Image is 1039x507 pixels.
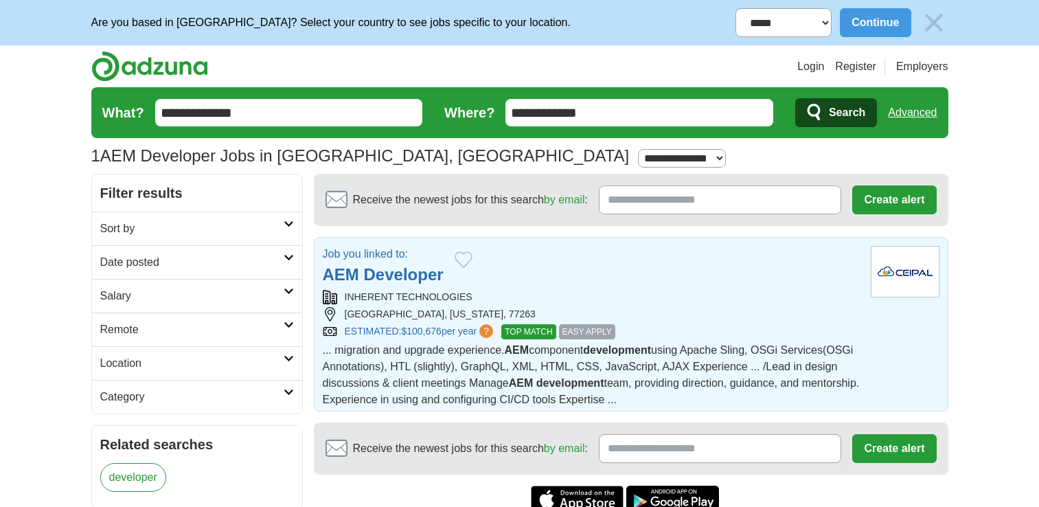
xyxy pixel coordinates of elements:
[509,377,534,389] strong: AEM
[91,146,630,165] h1: AEM Developer Jobs in [GEOGRAPHIC_DATA], [GEOGRAPHIC_DATA]
[323,265,444,284] a: AEM Developer
[100,463,166,492] a: developer
[353,440,588,457] span: Receive the newest jobs for this search :
[501,324,556,339] span: TOP MATCH
[583,344,651,356] strong: development
[92,212,302,245] a: Sort by
[852,185,936,214] button: Create alert
[852,434,936,463] button: Create alert
[100,254,284,271] h2: Date posted
[544,442,585,454] a: by email
[100,355,284,372] h2: Location
[102,102,144,123] label: What?
[91,14,571,31] p: Are you based in [GEOGRAPHIC_DATA]? Select your country to see jobs specific to your location.
[544,194,585,205] a: by email
[323,307,860,322] div: [GEOGRAPHIC_DATA], [US_STATE], 77263
[401,326,441,337] span: $100,676
[100,221,284,237] h2: Sort by
[920,8,948,37] img: icon_close_no_bg.svg
[92,346,302,380] a: Location
[896,58,948,75] a: Employers
[505,344,529,356] strong: AEM
[840,8,911,37] button: Continue
[829,99,865,126] span: Search
[364,265,444,284] strong: Developer
[871,246,939,297] img: Company logo
[323,246,444,262] p: Job you linked to:
[323,265,359,284] strong: AEM
[92,245,302,279] a: Date posted
[795,98,877,127] button: Search
[91,144,100,168] span: 1
[888,99,937,126] a: Advanced
[100,434,294,455] h2: Related searches
[92,380,302,414] a: Category
[353,192,588,208] span: Receive the newest jobs for this search :
[797,58,824,75] a: Login
[455,251,472,268] button: Add to favorite jobs
[323,344,860,405] span: ... migration and upgrade experience. component using Apache Sling, OSGi Services(OSGi Annotation...
[536,377,604,389] strong: development
[100,389,284,405] h2: Category
[92,313,302,346] a: Remote
[559,324,615,339] span: EASY APPLY
[345,324,496,339] a: ESTIMATED:$100,676per year?
[444,102,494,123] label: Where?
[92,279,302,313] a: Salary
[91,51,208,82] img: Adzuna logo
[323,290,860,304] div: INHERENT TECHNOLOGIES
[100,322,284,338] h2: Remote
[92,174,302,212] h2: Filter results
[835,58,876,75] a: Register
[100,288,284,304] h2: Salary
[479,324,493,338] span: ?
